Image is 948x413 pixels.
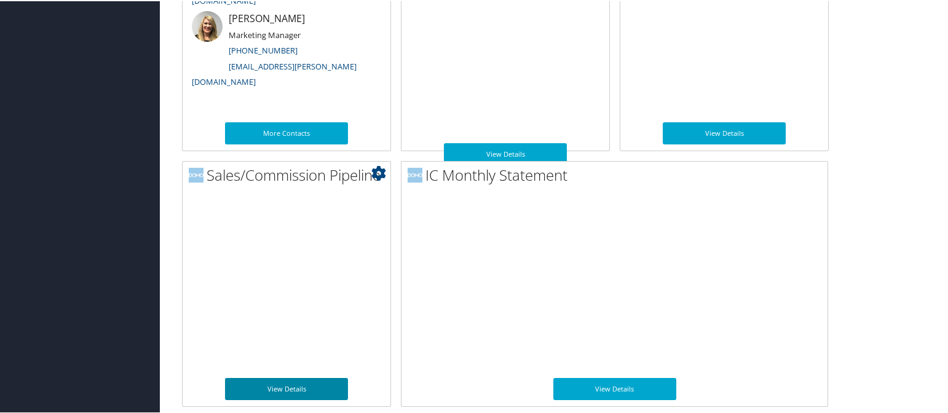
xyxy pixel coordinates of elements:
img: domo-logo.png [189,167,203,181]
small: Marketing Manager [229,28,301,39]
a: [PHONE_NUMBER] [229,44,298,55]
h2: IC Monthly Statement [408,163,828,184]
li: [PERSON_NAME] [186,10,387,92]
a: View Details [553,377,676,399]
h2: Sales/Commission Pipeline [189,163,390,184]
a: View Details [663,121,786,143]
a: [EMAIL_ADDRESS][PERSON_NAME][DOMAIN_NAME] [192,60,357,87]
img: domo-logo.png [408,167,422,181]
a: More Contacts [225,121,348,143]
a: View Details [225,377,348,399]
a: View Details [444,142,567,164]
img: ali-moffitt.jpg [192,10,223,41]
